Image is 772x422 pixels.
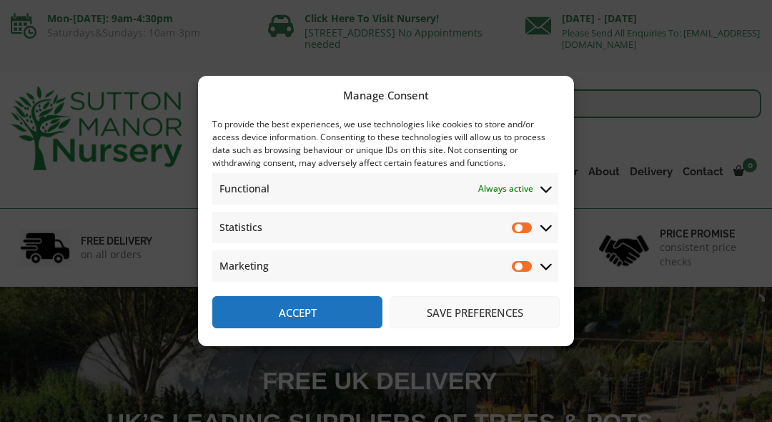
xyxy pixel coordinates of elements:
summary: Functional Always active [212,173,558,205]
span: Functional [219,180,269,197]
summary: Statistics [212,212,558,243]
span: Statistics [219,219,262,236]
span: Marketing [219,257,269,275]
button: Accept [212,296,382,328]
div: To provide the best experiences, we use technologies like cookies to store and/or access device i... [212,118,558,170]
div: Manage Consent [343,87,429,104]
summary: Marketing [212,250,558,282]
button: Save preferences [390,296,560,328]
span: Always active [478,180,533,197]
